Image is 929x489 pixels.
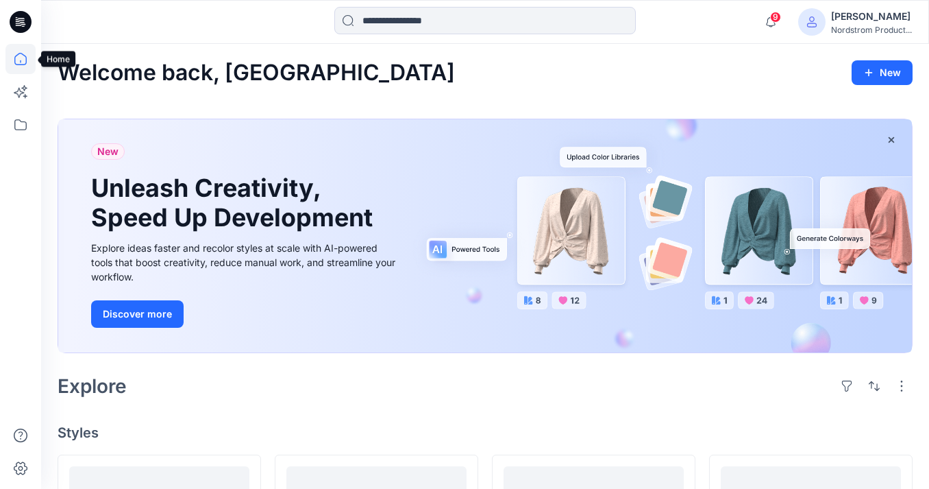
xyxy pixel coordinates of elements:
[91,300,399,328] a: Discover more
[852,60,913,85] button: New
[831,25,912,35] div: Nordstrom Product...
[91,241,399,284] div: Explore ideas faster and recolor styles at scale with AI-powered tools that boost creativity, red...
[58,425,913,441] h4: Styles
[97,143,119,160] span: New
[831,8,912,25] div: [PERSON_NAME]
[58,375,127,397] h2: Explore
[91,300,184,328] button: Discover more
[770,12,781,23] span: 9
[58,60,455,86] h2: Welcome back, [GEOGRAPHIC_DATA]
[806,16,817,27] svg: avatar
[91,174,379,232] h1: Unleash Creativity, Speed Up Development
